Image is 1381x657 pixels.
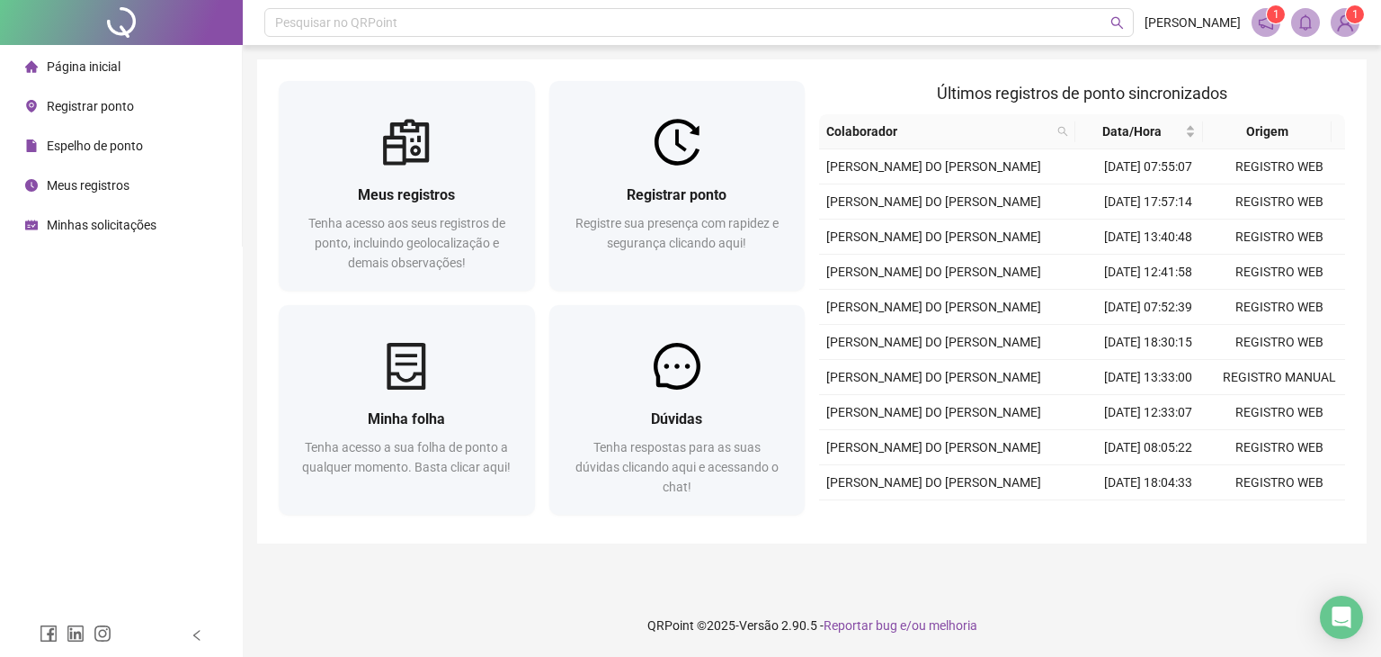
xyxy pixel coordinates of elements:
img: 93212 [1332,9,1359,36]
td: [DATE] 08:05:22 [1083,430,1214,465]
td: REGISTRO WEB [1214,395,1345,430]
td: REGISTRO WEB [1214,220,1345,255]
span: [PERSON_NAME] DO [PERSON_NAME] [826,159,1041,174]
div: Open Intercom Messenger [1320,596,1363,639]
span: environment [25,100,38,112]
span: Registrar ponto [627,186,726,203]
span: search [1057,126,1068,137]
td: [DATE] 07:55:07 [1083,149,1214,184]
td: REGISTRO WEB [1214,255,1345,290]
sup: 1 [1267,5,1285,23]
span: bell [1297,14,1314,31]
span: Reportar bug e/ou melhoria [824,618,977,633]
span: linkedin [67,625,85,643]
th: Data/Hora [1075,114,1203,149]
td: REGISTRO WEB [1214,149,1345,184]
span: Registrar ponto [47,99,134,113]
td: REGISTRO WEB [1214,430,1345,465]
footer: QRPoint © 2025 - 2.90.5 - [243,594,1381,657]
td: [DATE] 07:52:39 [1083,290,1214,325]
td: REGISTRO MANUAL [1214,360,1345,395]
span: Versão [739,618,779,633]
th: Origem [1203,114,1331,149]
span: Espelho de ponto [47,139,143,153]
span: [PERSON_NAME] DO [PERSON_NAME] [826,405,1041,419]
span: Minha folha [368,410,445,427]
td: [DATE] 18:04:33 [1083,465,1214,500]
span: Tenha respostas para as suas dúvidas clicando aqui e acessando o chat! [575,440,779,494]
span: Dúvidas [651,410,702,427]
span: [PERSON_NAME] DO [PERSON_NAME] [826,229,1041,244]
span: Página inicial [47,59,120,74]
span: Tenha acesso aos seus registros de ponto, incluindo geolocalização e demais observações! [308,216,505,270]
a: Minha folhaTenha acesso a sua folha de ponto a qualquer momento. Basta clicar aqui! [279,305,535,515]
span: 1 [1273,8,1279,21]
span: [PERSON_NAME] DO [PERSON_NAME] [826,335,1041,349]
span: Colaborador [826,121,1050,141]
span: [PERSON_NAME] DO [PERSON_NAME] [826,265,1041,279]
a: Registrar pontoRegistre sua presença com rapidez e segurança clicando aqui! [549,81,806,291]
span: 1 [1352,8,1359,21]
sup: Atualize o seu contato no menu Meus Dados [1346,5,1364,23]
td: REGISTRO WEB [1214,325,1345,360]
span: Meus registros [358,186,455,203]
span: search [1110,16,1124,30]
span: file [25,139,38,152]
span: notification [1258,14,1274,31]
td: REGISTRO WEB [1214,290,1345,325]
span: [PERSON_NAME] [1145,13,1241,32]
span: [PERSON_NAME] DO [PERSON_NAME] [826,370,1041,384]
td: [DATE] 12:41:58 [1083,255,1214,290]
span: left [191,629,203,642]
td: [DATE] 17:57:14 [1083,184,1214,220]
a: DúvidasTenha respostas para as suas dúvidas clicando aqui e acessando o chat! [549,305,806,515]
span: [PERSON_NAME] DO [PERSON_NAME] [826,300,1041,314]
td: [DATE] 13:40:48 [1083,220,1214,255]
span: facebook [40,625,58,643]
span: search [1054,118,1072,145]
span: [PERSON_NAME] DO [PERSON_NAME] [826,194,1041,209]
span: Tenha acesso a sua folha de ponto a qualquer momento. Basta clicar aqui! [302,440,511,474]
td: REGISTRO WEB [1214,184,1345,220]
td: REGISTRO WEB [1214,500,1345,535]
span: [PERSON_NAME] DO [PERSON_NAME] [826,440,1041,454]
span: schedule [25,219,38,231]
span: Registre sua presença com rapidez e segurança clicando aqui! [575,216,779,250]
a: Meus registrosTenha acesso aos seus registros de ponto, incluindo geolocalização e demais observa... [279,81,535,291]
span: [PERSON_NAME] DO [PERSON_NAME] [826,475,1041,490]
td: [DATE] 12:33:07 [1083,395,1214,430]
span: instagram [94,625,111,643]
td: [DATE] 13:12:42 [1083,500,1214,535]
span: Minhas solicitações [47,218,156,232]
span: clock-circle [25,179,38,192]
span: Data/Hora [1083,121,1181,141]
span: Meus registros [47,178,129,193]
span: Últimos registros de ponto sincronizados [937,84,1227,103]
td: REGISTRO WEB [1214,465,1345,500]
td: [DATE] 18:30:15 [1083,325,1214,360]
span: home [25,60,38,73]
td: [DATE] 13:33:00 [1083,360,1214,395]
